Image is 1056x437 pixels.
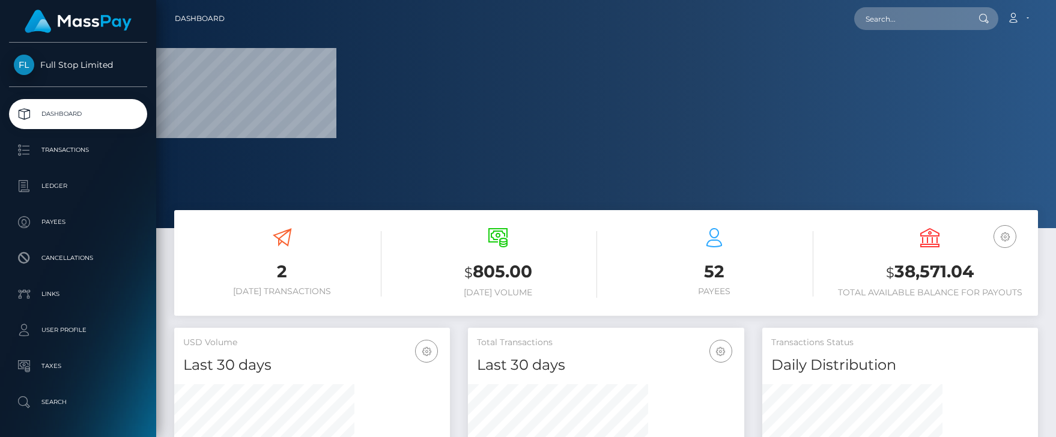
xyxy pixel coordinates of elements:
h6: [DATE] Transactions [183,286,381,297]
h5: Total Transactions [477,337,735,349]
h4: Last 30 days [183,355,441,376]
img: Full Stop Limited [14,55,34,75]
p: Cancellations [14,249,142,267]
a: Dashboard [175,6,225,31]
p: Taxes [14,357,142,375]
span: Full Stop Limited [9,59,147,70]
h6: Total Available Balance for Payouts [831,288,1030,298]
p: Payees [14,213,142,231]
a: Dashboard [9,99,147,129]
p: Transactions [14,141,142,159]
input: Search... [854,7,967,30]
h4: Last 30 days [477,355,735,376]
a: Payees [9,207,147,237]
h6: Payees [615,286,813,297]
a: Search [9,387,147,417]
img: MassPay Logo [25,10,132,33]
p: Search [14,393,142,411]
h5: Transactions Status [771,337,1029,349]
p: User Profile [14,321,142,339]
h5: USD Volume [183,337,441,349]
small: $ [464,264,473,281]
h3: 38,571.04 [831,260,1030,285]
a: Taxes [9,351,147,381]
h6: [DATE] Volume [399,288,598,298]
a: User Profile [9,315,147,345]
h4: Daily Distribution [771,355,1029,376]
h3: 805.00 [399,260,598,285]
h3: 2 [183,260,381,283]
a: Cancellations [9,243,147,273]
h3: 52 [615,260,813,283]
a: Ledger [9,171,147,201]
p: Dashboard [14,105,142,123]
p: Links [14,285,142,303]
small: $ [886,264,894,281]
a: Transactions [9,135,147,165]
a: Links [9,279,147,309]
p: Ledger [14,177,142,195]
